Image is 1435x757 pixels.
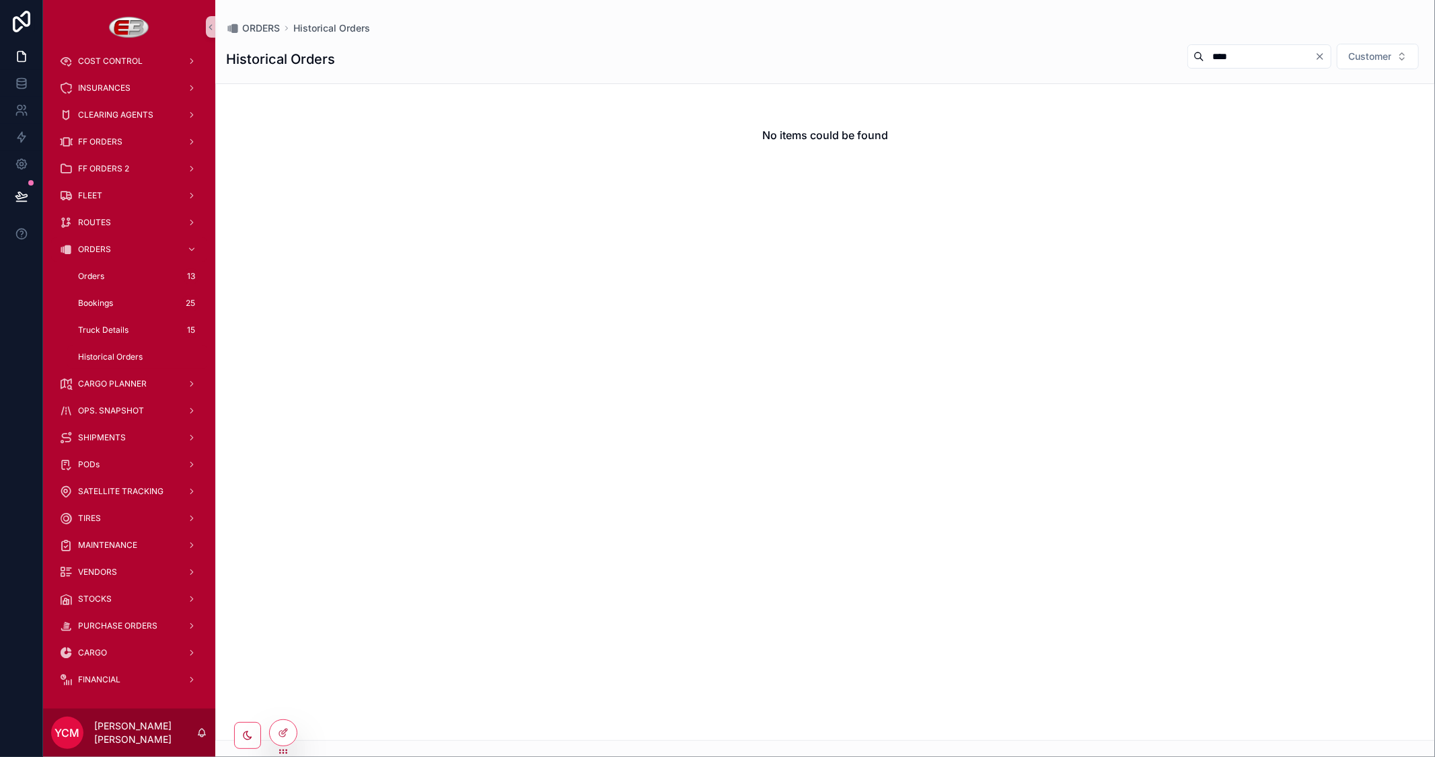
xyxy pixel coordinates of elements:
a: SATELLITE TRACKING [51,479,207,504]
span: Historical Orders [78,352,143,362]
a: FINANCIAL [51,668,207,692]
span: COST CONTROL [78,56,143,67]
p: [PERSON_NAME] [PERSON_NAME] [94,719,196,746]
span: Orders [78,271,104,282]
a: COST CONTROL [51,49,207,73]
a: PURCHASE ORDERS [51,614,207,638]
span: ORDERS [242,22,280,35]
h2: No items could be found [762,127,888,143]
a: VENDORS [51,560,207,584]
span: MAINTENANCE [78,540,137,551]
span: FINANCIAL [78,674,120,685]
span: FF ORDERS [78,136,122,147]
a: Truck Details15 [67,318,207,342]
a: MAINTENANCE [51,533,207,557]
img: App logo [109,16,150,38]
span: PODs [78,459,100,470]
h1: Historical Orders [226,50,335,69]
div: 25 [182,295,199,311]
button: Clear [1315,51,1331,62]
span: ROUTES [78,217,111,228]
span: CARGO PLANNER [78,378,147,389]
span: FF ORDERS 2 [78,163,129,174]
a: FLEET [51,184,207,208]
a: Historical Orders [67,345,207,369]
a: ORDERS [51,237,207,262]
a: TIRES [51,506,207,530]
span: STOCKS [78,594,112,604]
span: CLEARING AGENTS [78,110,153,120]
a: Historical Orders [293,22,370,35]
a: CARGO PLANNER [51,372,207,396]
a: SHIPMENTS [51,426,207,450]
a: FF ORDERS [51,130,207,154]
a: Bookings25 [67,291,207,315]
span: YCM [55,725,80,741]
span: PURCHASE ORDERS [78,621,157,631]
a: STOCKS [51,587,207,611]
span: INSURANCES [78,83,131,93]
a: PODs [51,452,207,477]
button: Select Button [1337,44,1419,69]
span: ORDERS [78,244,111,255]
span: OPS. SNAPSHOT [78,405,144,416]
span: Truck Details [78,325,128,335]
span: Customer [1348,50,1391,63]
a: FF ORDERS 2 [51,157,207,181]
span: SHIPMENTS [78,432,126,443]
div: scrollable content [43,54,215,709]
a: Orders13 [67,264,207,288]
a: INSURANCES [51,76,207,100]
a: CLEARING AGENTS [51,103,207,127]
span: Bookings [78,298,113,309]
span: FLEET [78,190,102,201]
span: TIRES [78,513,101,524]
div: 15 [183,322,199,338]
a: ROUTES [51,210,207,235]
a: ORDERS [226,22,280,35]
span: VENDORS [78,567,117,577]
span: SATELLITE TRACKING [78,486,163,497]
a: CARGO [51,641,207,665]
a: OPS. SNAPSHOT [51,399,207,423]
span: CARGO [78,647,107,658]
div: 13 [183,268,199,284]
